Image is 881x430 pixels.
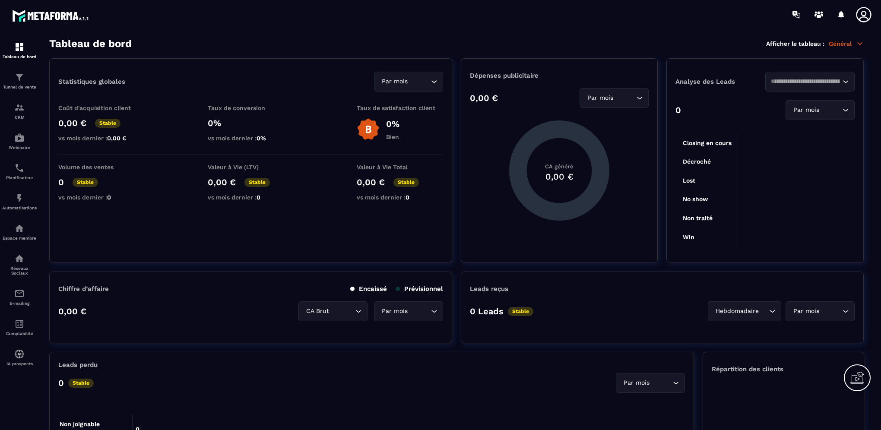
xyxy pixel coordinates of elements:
[829,40,864,47] p: Général
[14,193,25,203] img: automations
[68,379,94,388] p: Stable
[58,135,145,142] p: vs mois dernier :
[2,266,37,275] p: Réseaux Sociaux
[208,177,236,187] p: 0,00 €
[49,38,132,50] h3: Tableau de bord
[58,78,125,85] p: Statistiques globales
[2,54,37,59] p: Tableau de bord
[470,72,649,79] p: Dépenses publicitaire
[58,285,109,293] p: Chiffre d’affaire
[2,66,37,96] a: formationformationTunnel de vente
[2,175,37,180] p: Planificateur
[406,194,409,201] span: 0
[2,35,37,66] a: formationformationTableau de bord
[14,163,25,173] img: scheduler
[374,301,443,321] div: Search for option
[357,164,443,171] p: Valeur à Vie Total
[208,164,294,171] p: Valeur à Vie (LTV)
[2,236,37,240] p: Espace membre
[616,373,685,393] div: Search for option
[14,319,25,329] img: accountant
[14,223,25,234] img: automations
[651,378,671,388] input: Search for option
[374,72,443,92] div: Search for option
[14,133,25,143] img: automations
[675,105,681,115] p: 0
[208,118,294,128] p: 0%
[396,285,443,293] p: Prévisionnel
[409,77,429,86] input: Search for option
[350,285,387,293] p: Encaissé
[2,96,37,126] a: formationformationCRM
[765,72,855,92] div: Search for option
[58,118,86,128] p: 0,00 €
[357,104,443,111] p: Taux de satisfaction client
[2,145,37,150] p: Webinaire
[257,135,266,142] span: 0%
[708,301,781,321] div: Search for option
[2,247,37,282] a: social-networksocial-networkRéseaux Sociaux
[208,104,294,111] p: Taux de conversion
[357,177,385,187] p: 0,00 €
[791,307,821,316] span: Par mois
[508,307,533,316] p: Stable
[470,306,504,316] p: 0 Leads
[58,177,64,187] p: 0
[386,133,399,140] p: Bien
[470,285,508,293] p: Leads reçus
[393,178,419,187] p: Stable
[107,194,111,201] span: 0
[683,215,713,221] tspan: Non traité
[58,361,98,369] p: Leads perdu
[380,77,409,86] span: Par mois
[304,307,331,316] span: CA Brut
[60,421,100,428] tspan: Non joignable
[791,105,821,115] span: Par mois
[14,253,25,264] img: social-network
[58,306,86,316] p: 0,00 €
[683,139,732,147] tspan: Closing en cours
[580,88,649,108] div: Search for option
[208,135,294,142] p: vs mois dernier :
[585,93,615,103] span: Par mois
[12,8,90,23] img: logo
[470,93,498,103] p: 0,00 €
[58,378,64,388] p: 0
[712,365,855,373] p: Répartition des clients
[58,194,145,201] p: vs mois dernier :
[786,100,855,120] div: Search for option
[257,194,260,201] span: 0
[683,177,695,184] tspan: Lost
[2,156,37,187] a: schedulerschedulerPlanificateur
[357,194,443,201] p: vs mois dernier :
[73,178,98,187] p: Stable
[675,78,765,85] p: Analyse des Leads
[14,288,25,299] img: email
[2,312,37,342] a: accountantaccountantComptabilité
[95,119,120,128] p: Stable
[821,105,840,115] input: Search for option
[766,40,824,47] p: Afficher le tableau :
[14,42,25,52] img: formation
[821,307,840,316] input: Search for option
[2,331,37,336] p: Comptabilité
[621,378,651,388] span: Par mois
[683,234,694,240] tspan: Win
[208,194,294,201] p: vs mois dernier :
[244,178,270,187] p: Stable
[2,361,37,366] p: IA prospects
[2,126,37,156] a: automationsautomationsWebinaire
[713,307,761,316] span: Hebdomadaire
[331,307,353,316] input: Search for option
[2,301,37,306] p: E-mailing
[58,104,145,111] p: Coût d'acquisition client
[14,349,25,359] img: automations
[14,102,25,113] img: formation
[2,217,37,247] a: automationsautomationsEspace membre
[2,282,37,312] a: emailemailE-mailing
[386,119,399,129] p: 0%
[615,93,634,103] input: Search for option
[761,307,767,316] input: Search for option
[409,307,429,316] input: Search for option
[14,72,25,82] img: formation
